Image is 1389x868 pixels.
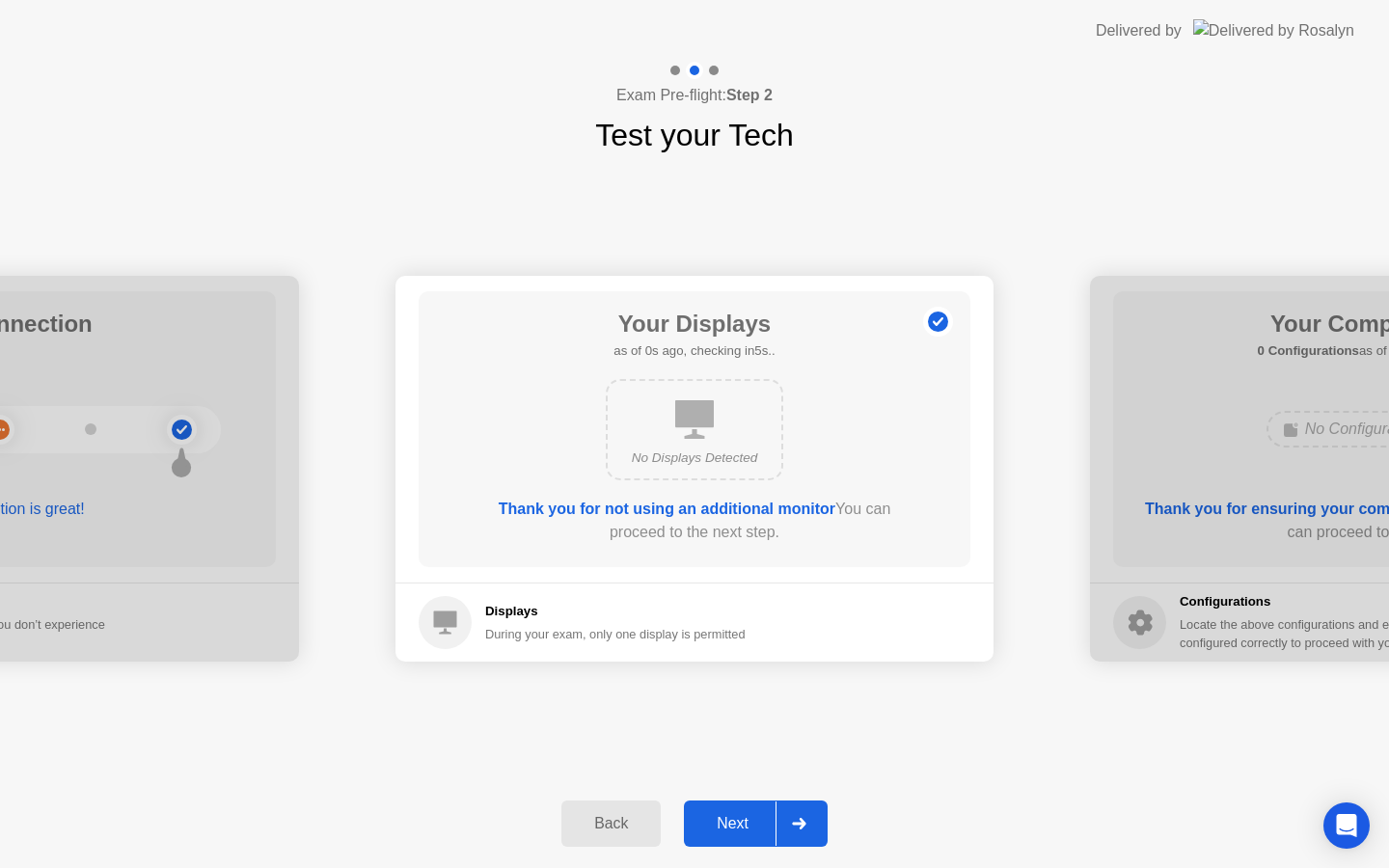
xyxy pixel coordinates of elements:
[1193,19,1354,41] img: Delivered by Rosalyn
[561,800,661,847] button: Back
[499,501,835,517] b: Thank you for not using an additional monitor
[726,87,773,103] b: Step 2
[690,815,776,832] div: Next
[485,625,746,643] div: During your exam, only one display is permitted
[613,341,775,361] h5: as of 0s ago, checking in5s..
[684,800,828,847] button: Next
[595,112,794,158] h1: Test your Tech
[1323,802,1370,849] div: Open Intercom Messenger
[1096,19,1182,42] div: Delivered by
[567,815,655,832] div: Back
[474,498,915,544] div: You can proceed to the next step.
[613,307,775,341] h1: Your Displays
[623,448,766,468] div: No Displays Detected
[485,602,746,621] h5: Displays
[616,84,773,107] h4: Exam Pre-flight:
